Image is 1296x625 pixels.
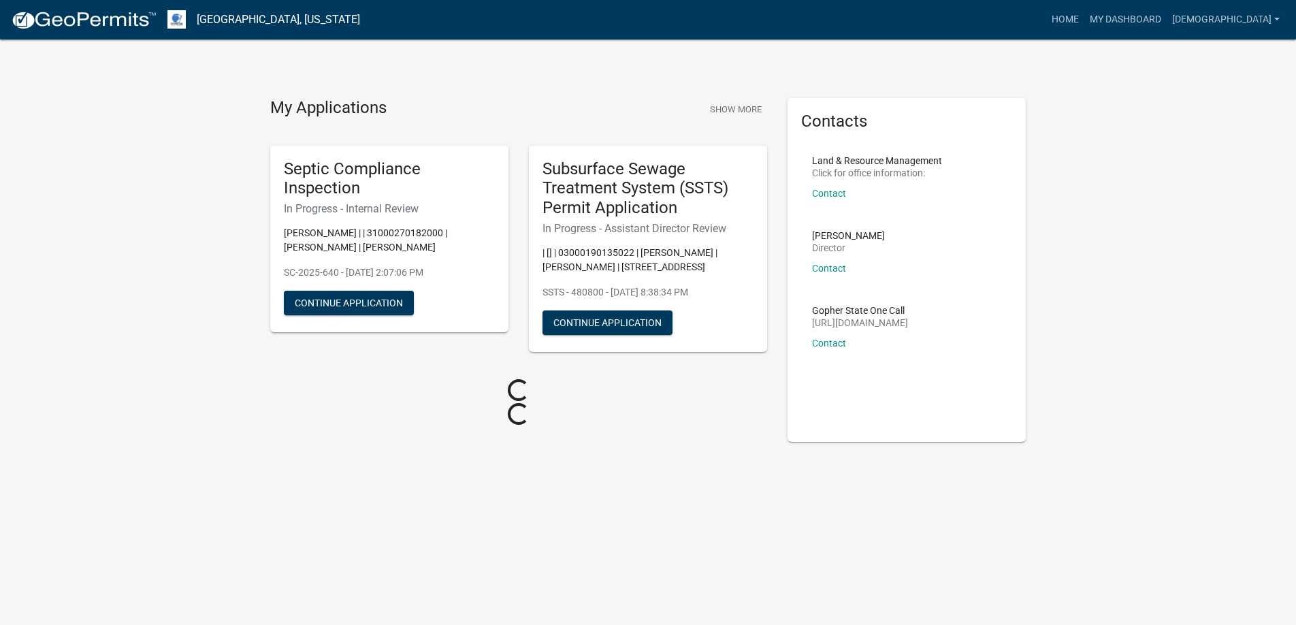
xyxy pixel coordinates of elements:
h5: Contacts [801,112,1012,131]
p: Director [812,243,885,253]
h6: In Progress - Assistant Director Review [542,222,754,235]
h4: My Applications [270,98,387,118]
p: SC-2025-640 - [DATE] 2:07:06 PM [284,266,495,280]
a: Contact [812,263,846,274]
p: [PERSON_NAME] [812,231,885,240]
h5: Subsurface Sewage Treatment System (SSTS) Permit Application [542,159,754,218]
button: Show More [704,98,767,121]
p: Land & Resource Management [812,156,942,165]
p: [URL][DOMAIN_NAME] [812,318,908,327]
p: [PERSON_NAME] | | 31000270182000 | [PERSON_NAME] | [PERSON_NAME] [284,226,495,255]
p: SSTS - 480800 - [DATE] 8:38:34 PM [542,285,754,300]
p: Gopher State One Call [812,306,908,315]
button: Continue Application [542,310,673,335]
a: Contact [812,188,846,199]
p: | [] | 03000190135022 | [PERSON_NAME] | [PERSON_NAME] | [STREET_ADDRESS] [542,246,754,274]
img: Otter Tail County, Minnesota [167,10,186,29]
h5: Septic Compliance Inspection [284,159,495,199]
h6: In Progress - Internal Review [284,202,495,215]
a: Contact [812,338,846,349]
a: [GEOGRAPHIC_DATA], [US_STATE] [197,8,360,31]
a: Home [1046,7,1084,33]
p: Click for office information: [812,168,942,178]
button: Continue Application [284,291,414,315]
a: [DEMOGRAPHIC_DATA] [1167,7,1285,33]
a: My Dashboard [1084,7,1167,33]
